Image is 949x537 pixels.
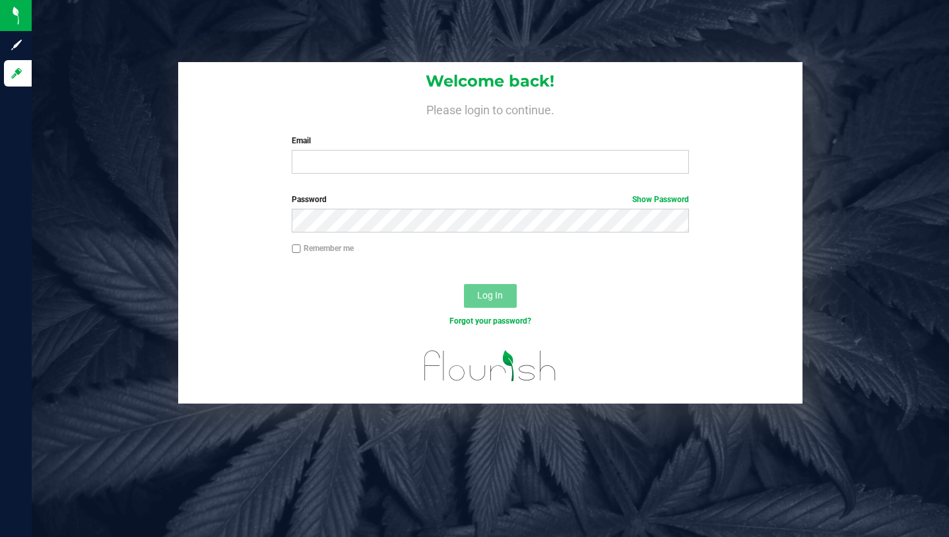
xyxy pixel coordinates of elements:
[178,100,803,116] h4: Please login to continue.
[464,284,517,308] button: Log In
[449,316,531,326] a: Forgot your password?
[412,341,569,391] img: flourish_logo.svg
[292,195,327,204] span: Password
[292,135,688,147] label: Email
[10,67,23,80] inline-svg: Log in
[292,242,354,254] label: Remember me
[632,195,689,204] a: Show Password
[10,38,23,52] inline-svg: Sign up
[292,244,301,254] input: Remember me
[178,73,803,90] h1: Welcome back!
[477,290,503,301] span: Log In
